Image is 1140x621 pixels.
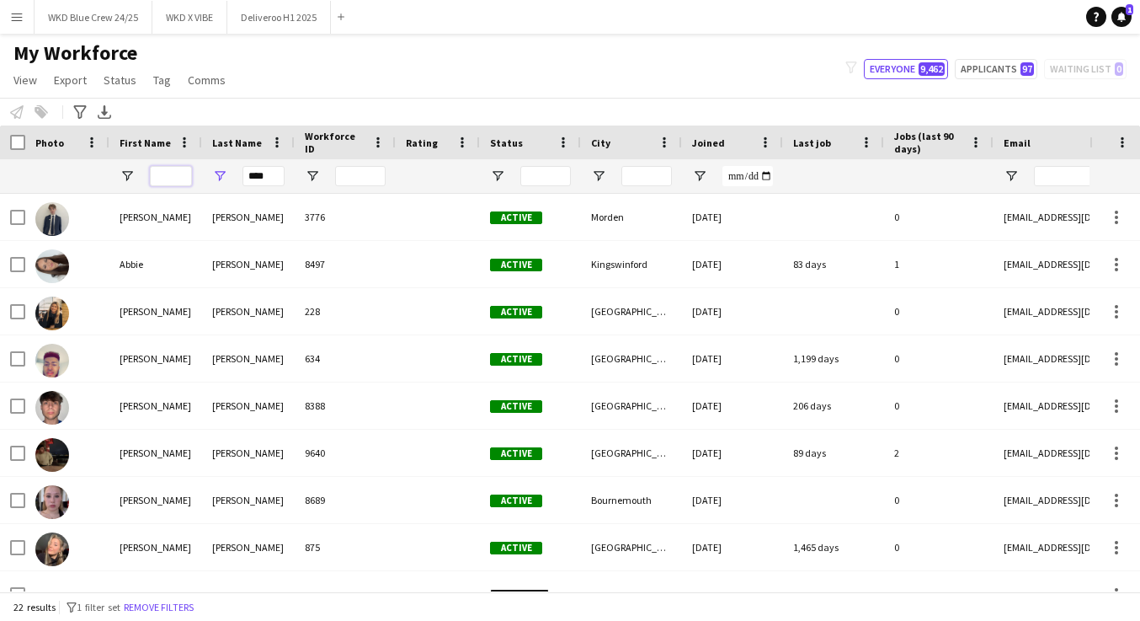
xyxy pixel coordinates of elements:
div: [GEOGRAPHIC_DATA] [581,335,682,382]
span: 9,462 [919,62,945,76]
div: 0 [884,194,994,240]
span: Email [1004,137,1031,149]
div: [PERSON_NAME] [202,524,295,570]
span: Jobs (last 90 days) [894,130,963,155]
div: [GEOGRAPHIC_DATA] [581,383,682,429]
div: [DATE] [682,430,783,476]
input: First Name Filter Input [150,166,192,186]
span: Active [490,447,542,460]
div: [GEOGRAPHIC_DATA] [581,524,682,570]
span: City [591,137,610,149]
div: 6775 [295,571,396,618]
div: 0 [884,524,994,570]
span: Status [490,137,523,149]
div: 2 [884,430,994,476]
div: [DATE] [682,335,783,382]
div: 0 [884,383,994,429]
div: 9640 [295,430,396,476]
div: 634 [295,335,396,382]
span: Rating [406,137,438,149]
div: [PERSON_NAME] [109,524,202,570]
div: Freya [109,571,202,618]
span: Photo [35,137,64,149]
span: Last Name [212,137,262,149]
a: Tag [146,69,178,91]
div: 0 [884,335,994,382]
div: [PERSON_NAME] [109,477,202,523]
img: Cameron Kennaugh [35,391,69,425]
span: Active [490,306,542,319]
div: 3776 [295,194,396,240]
span: View [13,72,37,88]
div: [DATE] [682,383,783,429]
div: Abbie [109,241,202,287]
input: Last Name Filter Input [242,166,285,186]
span: Joined [692,137,725,149]
img: Charles Kennedy [35,438,69,472]
img: Emily Kennedy [35,485,69,519]
div: 206 days [783,383,884,429]
div: [PERSON_NAME] [109,194,202,240]
span: Status [104,72,136,88]
div: [DATE] [682,524,783,570]
input: Status Filter Input [520,166,571,186]
div: 1 [884,241,994,287]
span: Active [490,542,542,554]
button: Deliveroo H1 2025 [227,1,331,34]
a: Export [47,69,93,91]
span: Export [54,72,87,88]
div: 8497 [295,241,396,287]
span: Last job [793,137,831,149]
img: Aaron Kennedy [35,202,69,236]
button: WKD X VIBE [152,1,227,34]
span: Tag [153,72,171,88]
div: Morden [581,194,682,240]
div: 875 [295,524,396,570]
span: My Workforce [13,40,137,66]
img: Blake Kenneally-Forrester [35,344,69,377]
div: [PERSON_NAME] [202,430,295,476]
button: Remove filters [120,598,197,617]
app-action-btn: Advanced filters [70,102,90,122]
div: 8689 [295,477,396,523]
div: [PERSON_NAME] [109,383,202,429]
div: [DATE] [682,194,783,240]
div: [DATE] [682,571,783,618]
div: 89 days [783,430,884,476]
div: [DATE] [682,288,783,335]
div: [PERSON_NAME] [109,288,202,335]
button: Applicants97 [955,59,1037,79]
div: 228 [295,288,396,335]
span: Workforce ID [305,130,365,155]
input: City Filter Input [621,166,672,186]
img: Abbie Kennard [35,249,69,283]
a: View [7,69,44,91]
div: [DATE] [682,241,783,287]
div: [PERSON_NAME] [202,288,295,335]
div: [PERSON_NAME] [202,383,295,429]
button: Open Filter Menu [490,169,505,184]
input: Joined Filter Input [722,166,773,186]
div: [PERSON_NAME] [202,571,295,618]
img: Emily Kenny [35,533,69,566]
button: Everyone9,462 [864,59,948,79]
div: [DATE] [682,477,783,523]
a: 1 [1111,7,1132,27]
span: Active [490,259,542,271]
span: 1 filter set [77,601,120,613]
span: Active [490,400,542,413]
div: 0 [884,571,994,618]
button: WKD Blue Crew 24/25 [35,1,152,34]
button: Open Filter Menu [305,169,320,184]
div: 8388 [295,383,396,429]
div: [GEOGRAPHIC_DATA] [581,430,682,476]
div: Bournemouth [581,477,682,523]
div: [GEOGRAPHIC_DATA] [581,288,682,335]
button: Open Filter Menu [120,169,135,184]
div: [PERSON_NAME] [202,194,295,240]
app-action-btn: Export XLSX [94,102,115,122]
span: Suspended [490,589,549,602]
span: Active [490,211,542,224]
div: 1,465 days [783,524,884,570]
div: [PERSON_NAME] [109,430,202,476]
